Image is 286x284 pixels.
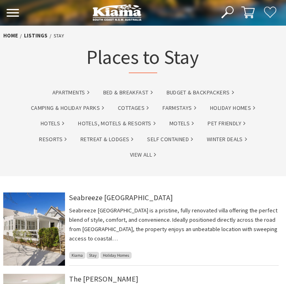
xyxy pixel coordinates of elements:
[207,135,247,144] a: Winter Deals
[118,103,149,113] a: Cottages
[41,119,64,128] a: Hotels
[87,44,199,73] h1: Places to Stay
[167,88,234,97] a: Budget & backpackers
[69,252,85,259] span: Kiama
[78,119,156,128] a: Hotels, Motels & Resorts
[52,88,89,97] a: Apartments
[130,150,156,159] a: View All
[169,119,194,128] a: Motels
[80,135,133,144] a: Retreat & Lodges
[93,4,141,21] img: Kiama Logo
[210,103,255,113] a: Holiday Homes
[54,32,64,40] li: Stay
[100,252,132,259] span: Holiday Homes
[208,119,245,128] a: Pet Friendly
[39,135,67,144] a: Resorts
[69,274,138,284] a: The [PERSON_NAME]
[87,252,99,259] span: Stay
[3,32,18,39] a: Home
[69,193,173,202] a: Seabreeze [GEOGRAPHIC_DATA]
[69,206,279,243] p: Seabreeze [GEOGRAPHIC_DATA] is a pristine, fully renovated villa offering the perfect blend of st...
[103,88,153,97] a: Bed & Breakfast
[31,103,104,113] a: Camping & Holiday Parks
[162,103,196,113] a: Farmstays
[24,32,48,39] a: listings
[147,135,193,144] a: Self Contained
